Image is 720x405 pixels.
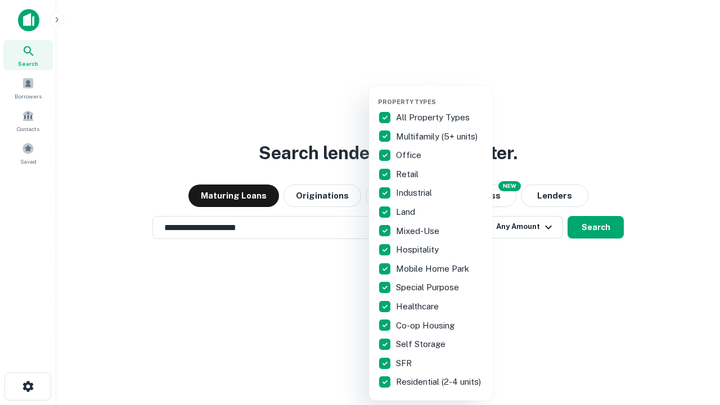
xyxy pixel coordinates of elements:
p: Industrial [396,186,434,200]
p: SFR [396,357,414,370]
span: Property Types [378,98,436,105]
p: Healthcare [396,300,441,313]
p: Office [396,148,424,162]
p: Co-op Housing [396,319,457,332]
p: Special Purpose [396,281,461,294]
p: Mobile Home Park [396,262,471,276]
p: Residential (2-4 units) [396,375,483,389]
iframe: Chat Widget [664,315,720,369]
p: Land [396,205,417,219]
p: Hospitality [396,243,441,256]
p: Self Storage [396,337,448,351]
p: Retail [396,168,421,181]
p: Mixed-Use [396,224,442,238]
p: All Property Types [396,111,472,124]
p: Multifamily (5+ units) [396,130,480,143]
